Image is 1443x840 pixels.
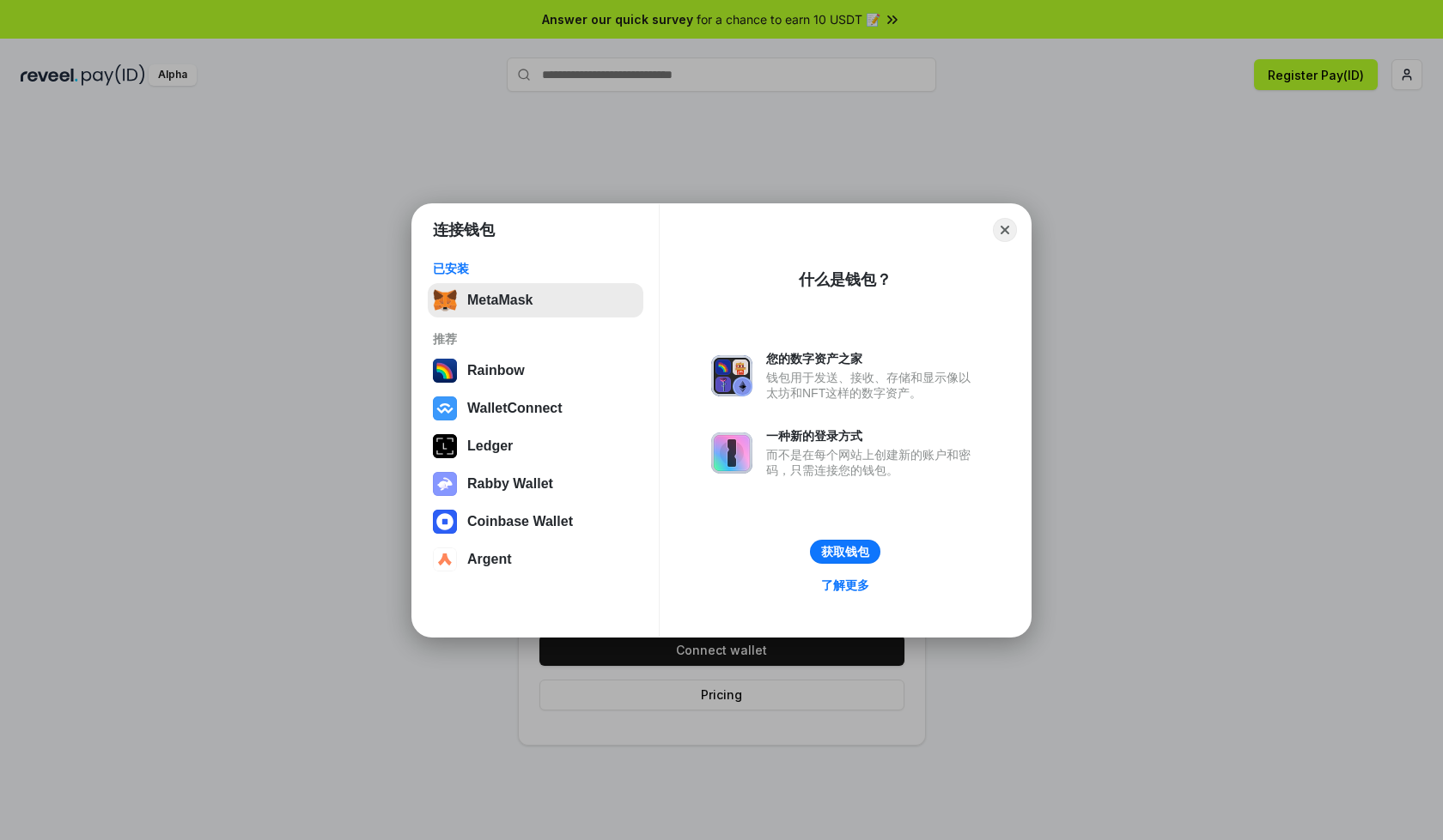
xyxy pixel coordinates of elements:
[433,220,495,240] h1: 连接钱包
[467,293,533,308] div: MetaMask
[433,547,457,571] img: svg+xml,%3Csvg%20width%3D%2228%22%20height%3D%2228%22%20viewBox%3D%220%200%2028%2028%22%20fill%3D...
[766,351,979,366] div: 您的数字资产之家
[810,540,880,564] button: 获取钱包
[428,354,643,388] button: Rainbow
[766,447,979,478] div: 而不是在每个网站上创建新的账户和密码，只需连接您的钱包。
[428,283,643,317] button: MetaMask
[428,429,643,463] button: Ledger
[428,505,643,539] button: Coinbase Wallet
[766,428,979,444] div: 一种新的登录方式
[433,396,457,420] img: svg+xml,%3Csvg%20width%3D%2228%22%20height%3D%2228%22%20viewBox%3D%220%200%2028%2028%22%20fill%3D...
[799,269,892,290] div: 什么是钱包？
[433,472,457,496] img: svg+xml,%3Csvg%20xmlns%3D%22http%3A%2F%2Fwww.w3.org%2F2000%2Fsvg%22%20fill%3D%22none%22%20viewBox...
[428,542,643,577] button: Argent
[766,370,979,401] div: 钱包用于发送、接收、存储和显示像以太坊和NFT这样的数字资产。
[433,359,457,383] img: svg+xml,%3Csvg%20width%3D%22120%22%20height%3D%22120%22%20viewBox%3D%220%200%20120%20120%22%20fil...
[811,574,880,596] a: 了解更多
[428,391,643,426] button: WalletConnect
[433,510,457,534] img: svg+xml,%3Csvg%20width%3D%2228%22%20height%3D%2228%22%20viewBox%3D%220%200%2028%2028%22%20fill%3D...
[467,476,553,492] div: Rabby Wallet
[467,438,513,454] div: Ledger
[433,434,457,458] img: svg+xml,%3Csvg%20xmlns%3D%22http%3A%2F%2Fwww.w3.org%2F2000%2Fsvg%22%20width%3D%2228%22%20height%3...
[467,514,573,529] div: Coinbase Wallet
[433,288,457,312] img: svg+xml,%3Csvg%20fill%3D%22none%22%20height%3D%2233%22%20viewBox%3D%220%200%2035%2033%22%20width%...
[467,401,563,416] div: WalletConnect
[433,331,638,347] div: 推荐
[711,432,752,474] img: svg+xml,%3Csvg%20xmlns%3D%22http%3A%2F%2Fwww.w3.org%2F2000%2Fsvg%22%20fill%3D%22none%22%20viewBox...
[428,467,643,501] button: Rabby Wallet
[467,552,512,567] div: Argent
[993,218,1017,242] button: Close
[467,363,525,378] div: Rainbow
[433,261,638,276] div: 已安装
[821,544,869,559] div: 获取钱包
[711,355,752,396] img: svg+xml,%3Csvg%20xmlns%3D%22http%3A%2F%2Fwww.w3.org%2F2000%2Fsvg%22%20fill%3D%22none%22%20viewBox...
[821,577,869,593] div: 了解更多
